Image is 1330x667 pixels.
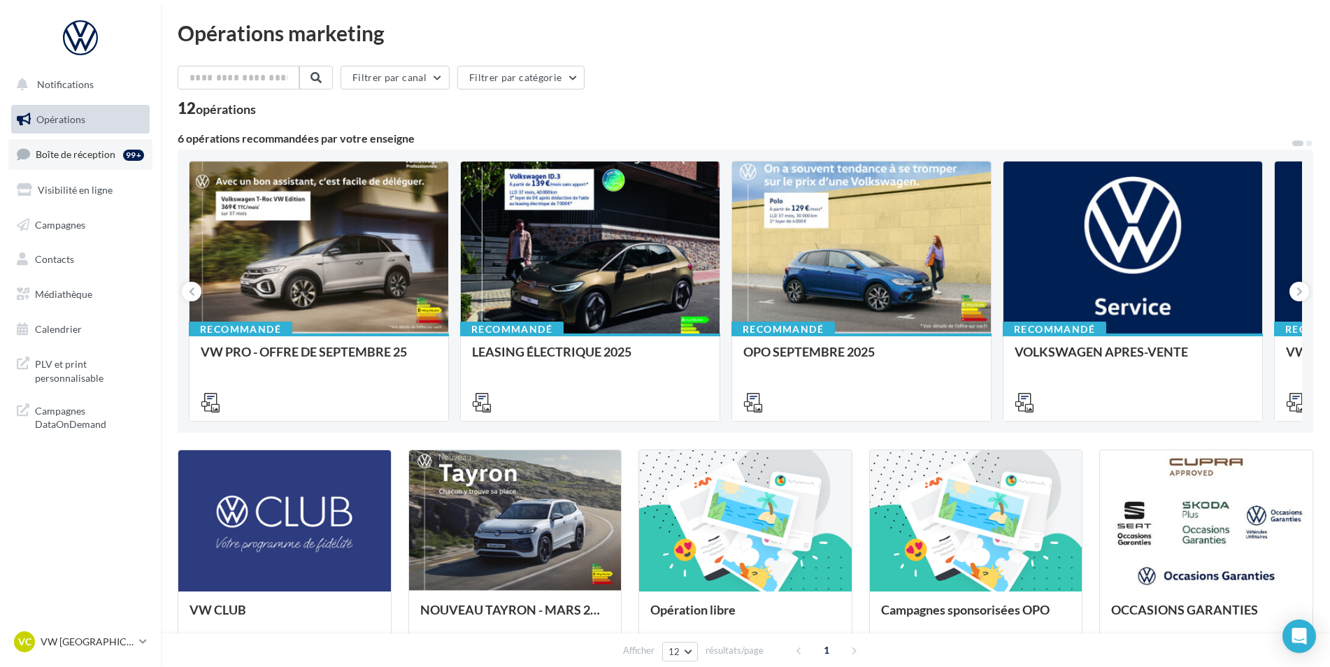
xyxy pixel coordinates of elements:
a: PLV et print personnalisable [8,349,152,390]
div: Recommandé [189,322,292,337]
div: LEASING ÉLECTRIQUE 2025 [472,345,708,373]
div: VW PRO - OFFRE DE SEPTEMBRE 25 [201,345,437,373]
span: Contacts [35,253,74,265]
span: résultats/page [706,644,764,657]
a: Boîte de réception99+ [8,139,152,169]
div: Campagnes sponsorisées OPO [881,603,1071,631]
div: opérations [196,103,256,115]
div: OCCASIONS GARANTIES [1111,603,1301,631]
div: 99+ [123,150,144,161]
div: VW CLUB [190,603,380,631]
div: Opérations marketing [178,22,1313,43]
a: Campagnes DataOnDemand [8,396,152,437]
span: Campagnes [35,218,85,230]
p: VW [GEOGRAPHIC_DATA] [41,635,134,649]
button: Notifications [8,70,147,99]
div: Recommandé [1003,322,1106,337]
a: Visibilité en ligne [8,175,152,205]
span: Campagnes DataOnDemand [35,401,144,431]
div: Open Intercom Messenger [1282,619,1316,653]
div: 6 opérations recommandées par votre enseigne [178,133,1291,144]
div: 12 [178,101,256,116]
button: Filtrer par canal [341,66,450,89]
span: Opérations [36,113,85,125]
div: Opération libre [650,603,841,631]
span: Calendrier [35,323,82,335]
a: Calendrier [8,315,152,344]
div: VOLKSWAGEN APRES-VENTE [1015,345,1251,373]
a: Contacts [8,245,152,274]
span: 1 [815,639,838,661]
button: Filtrer par catégorie [457,66,585,89]
span: Afficher [623,644,655,657]
span: Médiathèque [35,288,92,300]
span: Visibilité en ligne [38,184,113,196]
span: Boîte de réception [36,148,115,160]
a: VC VW [GEOGRAPHIC_DATA] [11,629,150,655]
a: Opérations [8,105,152,134]
span: PLV et print personnalisable [35,354,144,385]
span: 12 [668,646,680,657]
a: Médiathèque [8,280,152,309]
span: Notifications [37,78,94,90]
div: Recommandé [460,322,564,337]
button: 12 [662,642,698,661]
a: Campagnes [8,210,152,240]
div: Recommandé [731,322,835,337]
span: VC [18,635,31,649]
div: OPO SEPTEMBRE 2025 [743,345,980,373]
div: NOUVEAU TAYRON - MARS 2025 [420,603,610,631]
